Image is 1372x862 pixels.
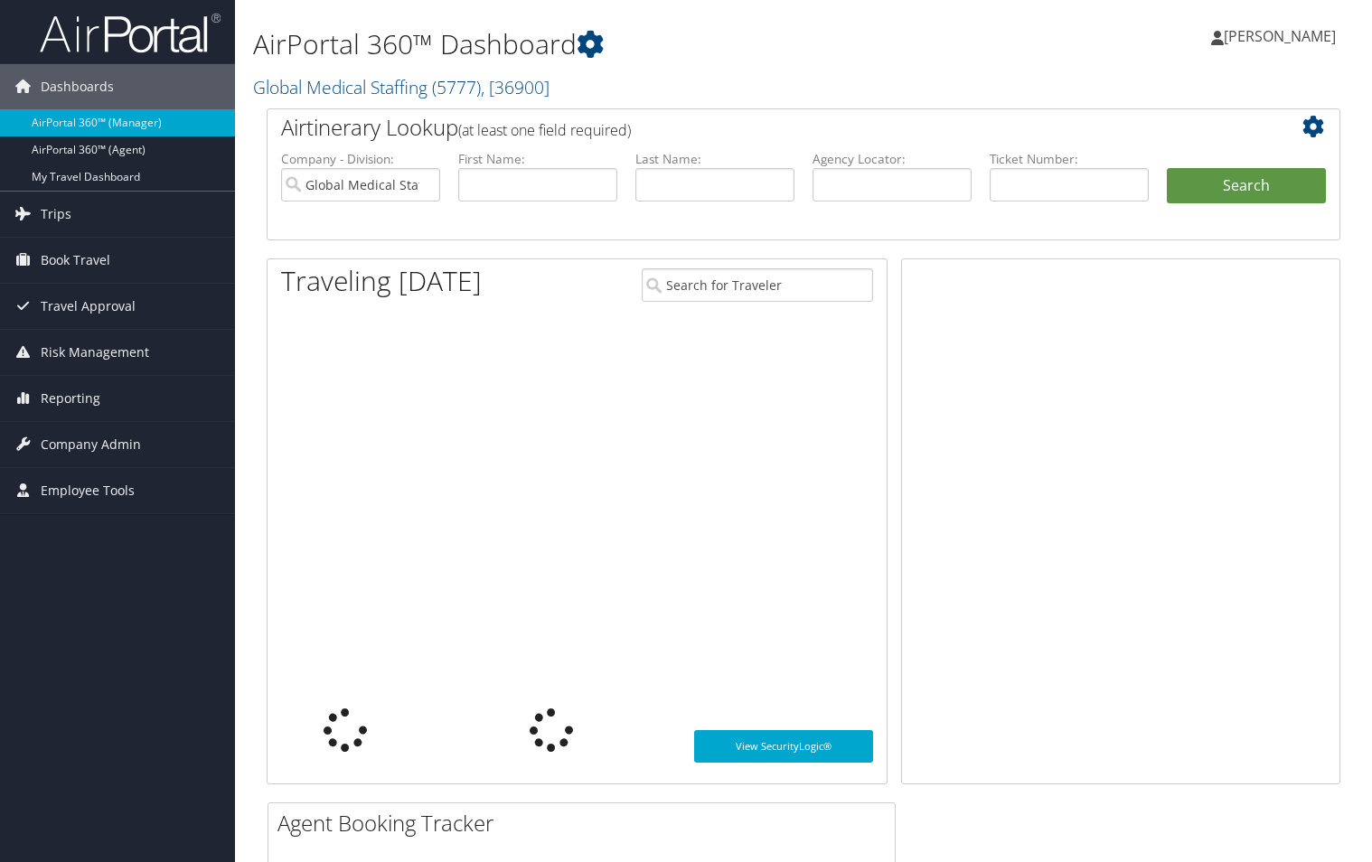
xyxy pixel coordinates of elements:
label: Company - Division: [281,150,440,168]
a: View SecurityLogic® [694,730,873,763]
span: Risk Management [41,330,149,375]
span: Book Travel [41,238,110,283]
h1: AirPortal 360™ Dashboard [253,25,987,63]
span: Dashboards [41,64,114,109]
a: Global Medical Staffing [253,75,550,99]
span: (at least one field required) [458,120,631,140]
h2: Airtinerary Lookup [281,112,1236,143]
span: [PERSON_NAME] [1224,26,1336,46]
input: Search for Traveler [642,268,872,302]
label: Last Name: [635,150,794,168]
label: Ticket Number: [990,150,1149,168]
span: Company Admin [41,422,141,467]
button: Search [1167,168,1326,204]
span: Travel Approval [41,284,136,329]
label: Agency Locator: [813,150,972,168]
h2: Agent Booking Tracker [277,808,895,839]
span: Employee Tools [41,468,135,513]
img: airportal-logo.png [40,12,221,54]
span: Trips [41,192,71,237]
span: , [ 36900 ] [481,75,550,99]
span: ( 5777 ) [432,75,481,99]
h1: Traveling [DATE] [281,262,482,300]
span: Reporting [41,376,100,421]
label: First Name: [458,150,617,168]
a: [PERSON_NAME] [1211,9,1354,63]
